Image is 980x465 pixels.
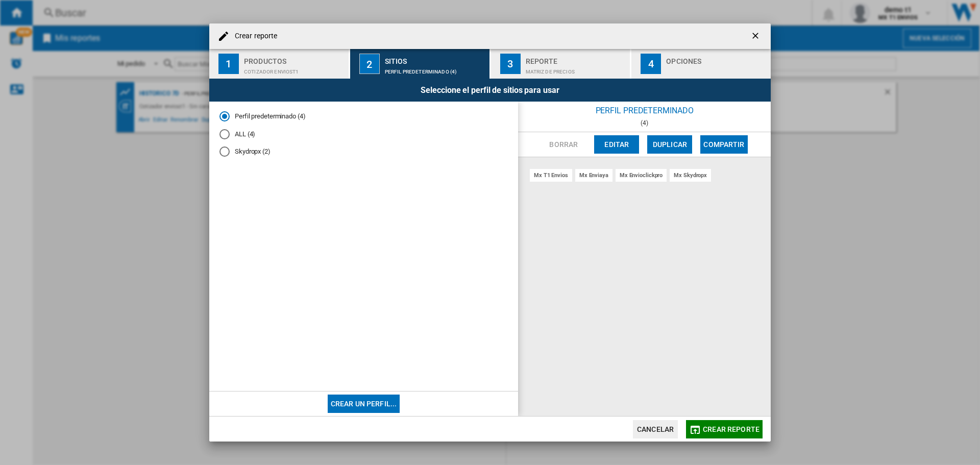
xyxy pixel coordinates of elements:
div: mx envioclickpro [616,169,667,182]
span: Crear reporte [703,425,759,433]
md-radio-button: Perfil predeterminado (4) [219,112,508,121]
div: Opciones [666,53,767,64]
div: mx t1 envios [530,169,572,182]
div: Perfil predeterminado [518,102,771,119]
button: Borrar [541,135,586,154]
button: 3 Reporte Matriz de precios [491,49,631,79]
div: Productos [244,53,345,64]
md-radio-button: ALL (4) [219,129,508,139]
div: 2 [359,54,380,74]
div: (4) [518,119,771,127]
div: 1 [218,54,239,74]
button: Crear un perfil... [328,395,400,413]
button: Duplicar [647,135,692,154]
h4: Crear reporte [230,31,277,41]
div: mx skydropx [670,169,711,182]
md-radio-button: Skydropx (2) [219,147,508,157]
div: Cotizador enviost1 [244,64,345,75]
button: Cancelar [633,420,678,438]
div: mx enviaya [575,169,612,182]
button: 1 Productos Cotizador enviost1 [209,49,350,79]
button: Crear reporte [686,420,763,438]
div: 4 [641,54,661,74]
div: Perfil predeterminado (4) [385,64,485,75]
div: Sitios [385,53,485,64]
div: Matriz de precios [526,64,626,75]
button: 4 Opciones [631,49,771,79]
ng-md-icon: getI18NText('BUTTONS.CLOSE_DIALOG') [750,31,763,43]
button: Editar [594,135,639,154]
div: 3 [500,54,521,74]
button: Compartir [700,135,747,154]
button: getI18NText('BUTTONS.CLOSE_DIALOG') [746,26,767,46]
div: Seleccione el perfil de sitios para usar [209,79,771,102]
div: Reporte [526,53,626,64]
button: 2 Sitios Perfil predeterminado (4) [350,49,491,79]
